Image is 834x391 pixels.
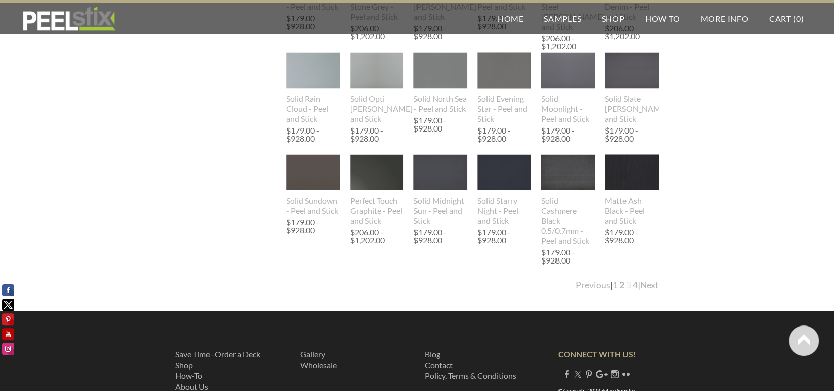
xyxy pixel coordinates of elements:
[350,52,404,123] a: Solid Opti [PERSON_NAME] and Stick
[605,154,659,225] a: Matte Ash Black - Peel and Stick
[477,154,531,190] img: s832171791223022656_p573_i2_w2048.jpeg
[640,279,659,290] a: Next
[477,126,529,142] div: $179.00 - $928.00
[477,195,531,225] div: Solid Starry Night - Peel and Stick
[613,279,618,290] a: 1
[350,93,404,123] div: Solid Opti [PERSON_NAME] and Stick
[286,218,337,234] div: $179.00 - $928.00
[534,3,592,34] a: Samples
[690,3,758,34] a: More Info
[425,370,516,380] a: Policy, Terms & Conditions
[541,154,595,245] a: Solid Cashmere Black 0.5/0.7mm - Peel and Stick
[576,279,610,290] a: Previous
[350,126,401,142] div: $179.00 - $928.00
[622,369,630,378] a: Flickr
[477,36,531,105] img: s832171791223022656_p791_i1_w640.jpeg
[477,228,529,244] div: $179.00 - $928.00
[541,52,595,123] a: Solid Moonlight - Peel and Stick
[477,52,531,123] a: Solid Evening Star - Peel and Stick
[413,24,465,40] div: $179.00 - $928.00
[605,24,656,40] div: $206.00 - $1,202.00
[605,52,659,88] img: s832171791223022656_p898_i1_w2048.jpeg
[175,360,193,369] a: Shop
[541,126,592,142] div: $179.00 - $928.00
[425,360,453,369] a: Contact
[541,93,595,123] div: Solid Moonlight - Peel and Stick
[605,138,659,208] img: s832171791223022656_p799_i1_w640.jpeg
[413,154,467,190] img: s832171791223022656_p925_i1_w2048.jpeg
[541,248,592,264] div: $179.00 - $928.00
[563,369,571,378] a: Facebook
[759,3,814,34] a: Cart (0)
[605,93,659,123] div: Solid Slate [PERSON_NAME] and Stick
[605,52,659,123] a: Solid Slate [PERSON_NAME] and Stick
[350,195,404,225] div: Perfect Touch Graphite - Peel and Stick
[350,52,404,88] img: s832171791223022656_p566_i1_w400.jpeg
[413,116,465,132] div: $179.00 - $928.00
[175,349,260,358] a: Save Time -Order a Deck
[350,154,404,190] img: s832171791223022656_p945_i1_w2048.jpeg
[635,3,690,34] a: How To
[488,3,534,34] a: Home
[300,349,325,358] a: Gallery​
[425,349,440,358] a: Blog
[286,93,340,123] div: Solid Rain Cloud - Peel and Stick
[605,195,659,225] div: Matte Ash Black - Peel and Stick
[633,279,638,290] a: 4
[413,93,467,113] div: Solid North Sea - Peel and Stick
[175,381,208,391] a: About Us
[286,195,340,215] div: Solid Sundown - Peel and Stick
[574,369,582,378] a: Twitter
[558,349,636,358] strong: CONNECT WITH US!
[626,279,631,290] a: 3
[175,370,202,380] a: How-To
[591,3,635,34] a: Shop
[477,154,531,225] a: Solid Starry Night - Peel and Stick
[541,154,595,190] img: s832171791223022656_p929_i1_w2048.jpeg
[541,195,595,245] div: Solid Cashmere Black 0.5/0.7mm - Peel and Stick
[20,6,117,31] img: REFACE SUPPLIES
[350,24,401,40] div: $206.00 - $1,202.00
[585,369,593,378] a: Pinterest
[796,14,801,23] span: 0
[541,34,592,50] div: $206.00 - $1,202.00
[596,369,608,378] a: Plus
[350,154,404,225] a: Perfect Touch Graphite - Peel and Stick
[350,228,401,244] div: $206.00 - $1,202.00
[413,154,467,225] a: Solid Midnight Sun - Peel and Stick
[286,154,340,215] a: Solid Sundown - Peel and Stick
[605,126,656,142] div: $179.00 - $928.00
[413,195,467,225] div: Solid Midnight Sun - Peel and Stick
[413,228,465,244] div: $179.00 - $928.00
[605,228,656,244] div: $179.00 - $928.00
[541,52,595,88] img: s832171791223022656_p563_i1_w400.jpeg
[611,369,619,378] a: Instagram
[477,93,531,123] div: Solid Evening Star - Peel and Stick
[413,52,467,113] a: Solid North Sea - Peel and Stick
[286,126,337,142] div: $179.00 - $928.00
[286,52,340,123] a: Solid Rain Cloud - Peel and Stick
[286,52,340,88] img: s832171791223022656_p570_i1_w400.jpeg
[300,349,337,369] font: ​
[576,279,659,291] div: | |
[286,154,340,190] img: s832171791223022656_p574_i1_w400.jpeg
[300,360,337,369] a: ​Wholesale
[413,52,467,88] img: s832171791223022656_p943_i1_w2048.jpeg
[619,279,624,290] a: 2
